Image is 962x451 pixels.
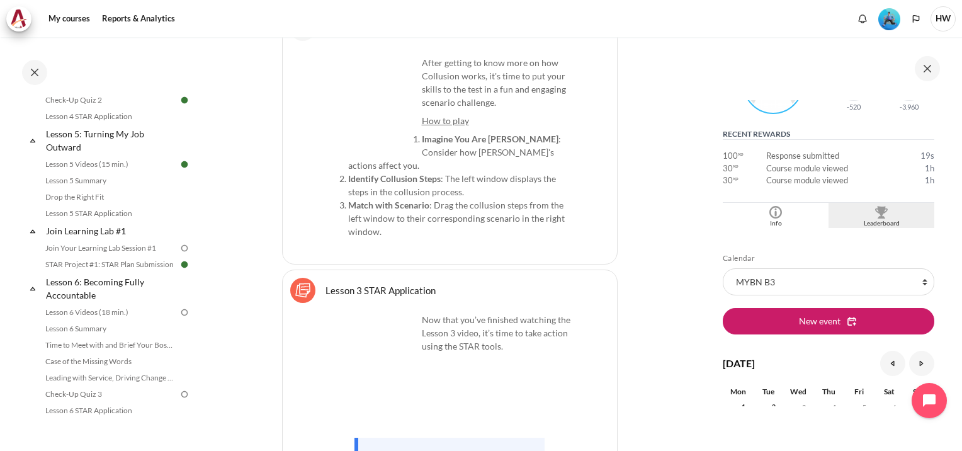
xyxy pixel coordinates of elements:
[795,397,813,416] span: 3
[422,115,469,126] u: How to play
[348,200,429,210] strong: Match with Scenario
[422,134,558,144] strong: Imagine You Are [PERSON_NAME]
[762,387,774,396] span: Tue
[903,174,934,187] td: Friday, 19 September 2025, 8:05 AM
[726,219,825,229] div: Info
[723,253,934,263] h5: Calendar
[6,6,38,31] a: Architeck Architeck
[873,7,905,30] a: Level #3
[42,190,179,205] a: Drop the Right Fit
[733,177,738,180] span: xp
[10,9,28,28] img: Architeck
[42,157,179,172] a: Lesson 5 Videos (15 min.)
[98,6,179,31] a: Reports & Analytics
[907,9,925,28] button: Languages
[913,387,925,396] span: Sun
[348,173,441,184] strong: Identify Collusion Steps
[764,397,783,416] span: 2
[44,125,179,156] a: Lesson 5: Turning My Job Outward
[734,397,753,416] span: 1
[348,132,577,172] li: : Consider how [PERSON_NAME]'s actions affect you.
[730,387,746,396] span: Mon
[723,150,738,163] span: 100
[42,321,179,336] a: Lesson 6 Summary
[179,389,190,400] img: To do
[738,152,744,156] span: xp
[885,397,904,416] span: 6
[42,387,179,402] a: Check-Up Quiz 3
[348,172,577,198] li: : The left window displays the steps in the collusion process.
[723,129,934,140] h5: Recent rewards
[903,150,934,163] td: Friday, 19 September 2025, 9:23 AM
[422,314,570,351] span: Now that you’ve finished watching the Lesson 3 video, it’s time to take action using the STAR tools.
[829,203,934,229] a: Leaderboard
[931,6,956,31] span: HW
[42,354,179,369] a: Case of the Missing Words
[42,338,179,353] a: Time to Meet with and Brief Your Boss #1
[855,397,874,416] span: 5
[878,8,900,30] img: Level #3
[766,163,903,175] td: Course module viewed
[766,174,903,187] td: Course module viewed
[323,56,577,109] p: After getting to know more on how Collusion works, it's time to put your skills to the test in a ...
[179,259,190,270] img: Done
[723,203,829,229] a: Info
[832,219,931,229] div: Leaderboard
[42,206,179,221] a: Lesson 5 STAR Application
[733,164,738,168] span: xp
[42,403,179,418] a: Lesson 6 STAR Application
[42,173,179,188] a: Lesson 5 Summary
[825,397,844,416] span: 4
[903,163,934,175] td: Friday, 19 September 2025, 8:05 AM
[44,222,179,239] a: Join Learning Lab #1
[26,225,39,237] span: Collapse
[26,282,39,295] span: Collapse
[44,6,94,31] a: My courses
[179,159,190,170] img: Done
[822,387,835,396] span: Thu
[734,403,753,411] a: Monday, 1 September events
[764,403,783,411] a: Tuesday, 2 September events
[854,387,864,396] span: Fri
[179,243,190,254] img: To do
[878,7,900,30] div: Level #3
[723,174,733,187] span: 30
[853,9,872,28] div: Show notification window with no new notifications
[723,308,934,334] button: New event
[348,198,577,238] li: : Drag the collusion steps from the left window to their corresponding scenario in the right window.
[723,356,755,371] h4: [DATE]
[42,93,179,108] a: Check-Up Quiz 2
[42,370,179,385] a: Leading with Service, Driving Change (Pucknalin's Story)
[790,387,806,396] span: Wed
[323,313,417,408] img: yghj
[42,241,179,256] a: Join Your Learning Lab Session #1
[179,307,190,318] img: To do
[179,94,190,106] img: Done
[847,103,861,110] div: -520
[42,305,179,320] a: Lesson 6 Videos (18 min.)
[931,6,956,31] a: User menu
[884,387,895,396] span: Sat
[42,109,179,124] a: Lesson 4 STAR Application
[323,56,417,151] img: df
[900,103,919,110] div: -3,960
[799,314,840,328] span: New event
[723,163,733,175] span: 30
[766,150,903,163] td: Response submitted
[44,273,179,304] a: Lesson 6: Becoming Fully Accountable
[26,134,39,147] span: Collapse
[325,284,436,296] a: Lesson 3 STAR Application
[42,257,179,272] a: STAR Project #1: STAR Plan Submission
